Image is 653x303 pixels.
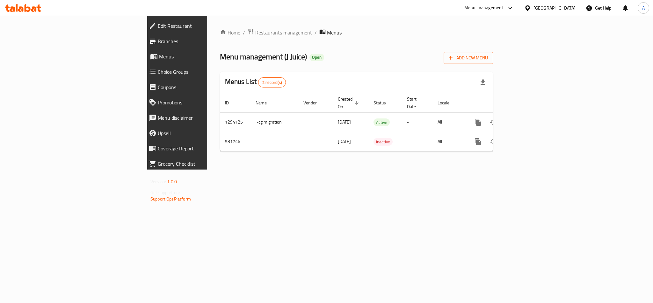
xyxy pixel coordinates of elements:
[144,64,256,80] a: Choice Groups
[338,137,351,146] span: [DATE]
[150,195,191,203] a: Support.OpsPlatform
[159,53,251,60] span: Menus
[250,132,298,151] td: .
[438,99,458,107] span: Locale
[144,95,256,110] a: Promotions
[432,112,465,132] td: All
[432,132,465,151] td: All
[167,178,177,186] span: 1.0.0
[338,95,361,110] span: Created On
[374,138,393,146] span: Inactive
[225,77,286,87] h2: Menus List
[220,93,537,152] table: enhanced table
[256,99,275,107] span: Name
[303,99,325,107] span: Vendor
[315,29,317,36] li: /
[449,54,488,62] span: Add New Menu
[158,37,251,45] span: Branches
[407,95,425,110] span: Start Date
[144,34,256,49] a: Branches
[327,29,342,36] span: Menus
[158,68,251,76] span: Choice Groups
[486,134,501,149] button: Change Status
[158,99,251,106] span: Promotions
[258,77,286,87] div: Total records count
[158,129,251,137] span: Upsell
[374,119,390,126] span: Active
[150,188,180,197] span: Get support on:
[158,22,251,30] span: Edit Restaurant
[309,54,324,61] div: Open
[248,28,312,37] a: Restaurants management
[158,160,251,168] span: Grocery Checklist
[402,112,432,132] td: -
[144,156,256,171] a: Grocery Checklist
[642,4,645,11] span: A
[158,83,251,91] span: Coupons
[374,99,394,107] span: Status
[250,112,298,132] td: .-cg migration
[475,75,490,90] div: Export file
[225,99,237,107] span: ID
[255,29,312,36] span: Restaurants management
[144,80,256,95] a: Coupons
[309,55,324,60] span: Open
[470,134,486,149] button: more
[144,18,256,34] a: Edit Restaurant
[533,4,576,11] div: [GEOGRAPHIC_DATA]
[220,49,307,64] span: Menu management ( J Juice )
[486,115,501,130] button: Change Status
[158,145,251,152] span: Coverage Report
[144,49,256,64] a: Menus
[464,4,504,12] div: Menu-management
[258,80,286,86] span: 2 record(s)
[402,132,432,151] td: -
[150,178,166,186] span: Version:
[338,118,351,126] span: [DATE]
[158,114,251,122] span: Menu disclaimer
[144,110,256,125] a: Menu disclaimer
[220,28,493,37] nav: breadcrumb
[144,125,256,141] a: Upsell
[444,52,493,64] button: Add New Menu
[374,118,390,126] div: Active
[465,93,537,113] th: Actions
[144,141,256,156] a: Coverage Report
[470,115,486,130] button: more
